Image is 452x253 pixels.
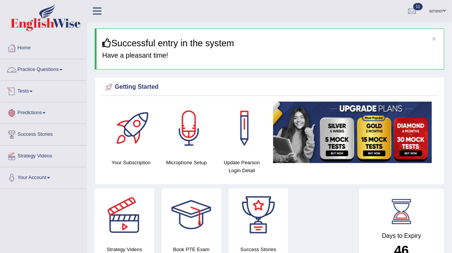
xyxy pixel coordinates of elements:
h4: Have a pleasant time! [102,52,438,60]
img: small5.jpg [273,102,432,163]
a: Tests [0,81,87,100]
a: Your Account [0,167,87,186]
a: Predictions [0,102,87,121]
a: Practice Questions [0,59,87,78]
h4: Update Pearson Login Detail [218,159,266,174]
a: Success Stories [0,124,87,143]
a: Strategy Videos [0,146,87,165]
h4: Microphone Setup [163,159,210,167]
h3: Successful entry in the system [102,38,438,48]
h4: Days to Expiry [368,233,436,239]
a: Home [0,38,87,57]
h4: Your Subscription [107,159,155,167]
div: Getting Started [103,82,436,93]
span: 11 [413,3,423,10]
button: × [432,35,436,42]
